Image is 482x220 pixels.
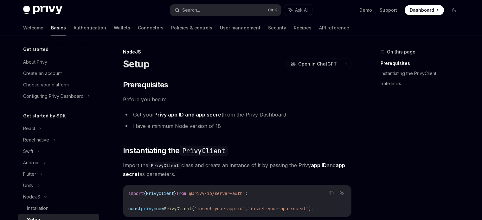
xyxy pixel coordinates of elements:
[23,46,48,53] h5: Get started
[144,191,146,196] span: {
[245,206,247,211] span: ,
[180,146,228,156] code: PrivyClient
[268,20,286,35] a: Security
[23,92,84,100] div: Configuring Privy Dashboard
[23,159,40,167] div: Android
[164,206,192,211] span: PrivyClient
[123,110,351,119] li: Get your from the Privy Dashboard
[23,6,62,15] img: dark logo
[359,7,372,13] a: Demo
[123,95,351,104] span: Before you begin:
[380,7,397,13] a: Support
[405,5,444,15] a: Dashboard
[387,48,415,56] span: On this page
[146,191,174,196] span: PrivyClient
[23,81,69,89] div: Choose your platform
[247,206,308,211] span: 'insert-your-app-secret'
[23,70,62,77] div: Create an account
[128,191,144,196] span: import
[23,112,66,120] h5: Get started by SDK
[298,61,337,67] span: Open in ChatGPT
[23,148,33,155] div: Swift
[268,8,277,13] span: Ctrl K
[123,58,149,70] h1: Setup
[154,206,156,211] span: =
[23,170,36,178] div: Flutter
[177,191,187,196] span: from
[220,20,260,35] a: User management
[381,79,464,89] a: Rate limits
[123,122,351,130] li: Have a minimum Node version of 18
[23,20,43,35] a: Welcome
[18,203,99,214] a: Installation
[51,20,66,35] a: Basics
[449,5,459,15] button: Toggle dark mode
[123,161,351,179] span: Import the class and create an instance of it by passing the Privy and as parameters.
[319,20,349,35] a: API reference
[18,68,99,79] a: Create an account
[295,7,308,13] span: Ask AI
[123,49,351,55] div: NodeJS
[294,20,312,35] a: Recipes
[381,68,464,79] a: Instantiating the PrivyClient
[128,206,141,211] span: const
[194,206,245,211] span: 'insert-your-app-id'
[18,56,99,68] a: About Privy
[170,4,281,16] button: Search...CtrlK
[338,189,346,197] button: Ask AI
[27,204,48,212] div: Installation
[141,206,154,211] span: privy
[114,20,130,35] a: Wallets
[174,191,177,196] span: }
[23,136,49,144] div: React native
[308,206,313,211] span: );
[23,125,35,132] div: React
[156,206,164,211] span: new
[311,162,327,168] strong: app ID
[154,111,223,118] a: Privy app ID and app secret
[171,20,212,35] a: Policies & controls
[138,20,164,35] a: Connectors
[245,191,247,196] span: ;
[123,146,228,156] span: Instantiating the
[18,79,99,91] a: Choose your platform
[74,20,106,35] a: Authentication
[328,189,336,197] button: Copy the contents from the code block
[23,182,34,189] div: Unity
[23,193,40,201] div: NodeJS
[182,6,200,14] div: Search...
[192,206,194,211] span: (
[381,58,464,68] a: Prerequisites
[284,4,312,16] button: Ask AI
[410,7,434,13] span: Dashboard
[187,191,245,196] span: '@privy-io/server-auth'
[148,162,181,169] code: PrivyClient
[286,59,341,69] button: Open in ChatGPT
[23,58,47,66] div: About Privy
[123,80,168,90] span: Prerequisites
